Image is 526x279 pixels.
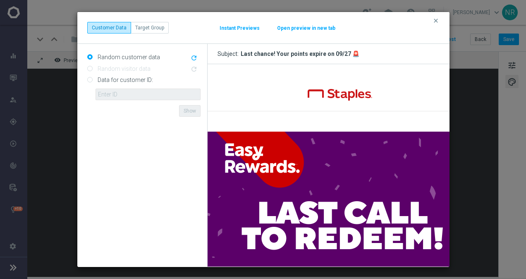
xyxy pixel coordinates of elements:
[218,50,241,58] span: Subject:
[96,53,160,61] label: Random customer data
[432,17,442,24] button: clear
[219,25,260,31] button: Instant Previews
[96,65,151,72] label: Random visitor data
[179,105,201,117] button: Show
[87,22,169,34] div: ...
[277,25,336,31] button: Open preview in new tab
[189,53,201,63] button: refresh
[96,76,153,84] label: Data for customer ID:
[241,50,359,58] div: Last chance! Your points expire on 09/27 🚨
[87,22,131,34] button: Customer Data
[190,54,198,62] i: refresh
[100,25,165,36] img: Staples
[131,22,169,34] button: Target Group
[154,200,230,243] td: $
[96,89,201,100] input: Enter ID
[433,17,439,24] i: clear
